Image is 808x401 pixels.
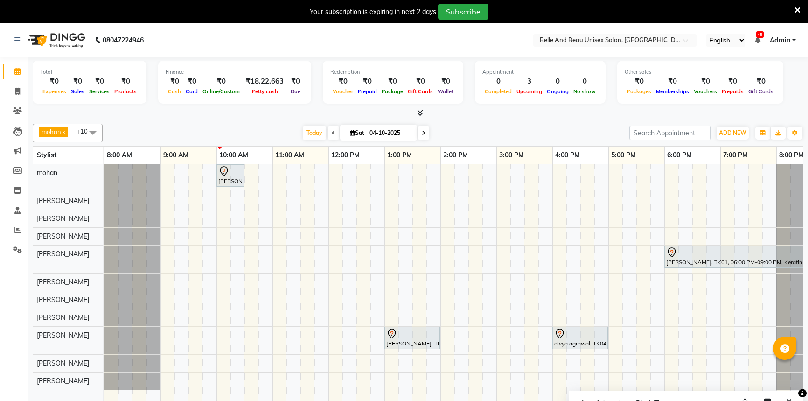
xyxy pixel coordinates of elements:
div: ₹0 [746,76,776,87]
span: Sales [69,88,87,95]
span: [PERSON_NAME] [37,313,89,322]
div: ₹0 [405,76,435,87]
span: [PERSON_NAME] [37,295,89,304]
span: Memberships [654,88,691,95]
a: 9:00 AM [161,148,191,162]
span: Services [87,88,112,95]
a: 3:00 PM [497,148,526,162]
div: ₹0 [719,76,746,87]
div: ₹0 [183,76,200,87]
span: ADD NEW [719,129,746,136]
span: +10 [77,127,95,135]
a: 10:00 AM [217,148,251,162]
iframe: chat widget [769,364,799,392]
span: [PERSON_NAME] [37,331,89,339]
span: Card [183,88,200,95]
a: 8:00 AM [104,148,134,162]
a: 7:00 PM [721,148,750,162]
span: Vouchers [691,88,719,95]
a: 12:00 PM [329,148,362,162]
div: ₹0 [330,76,355,87]
div: ₹0 [625,76,654,87]
a: 2:00 PM [441,148,470,162]
button: Subscribe [438,4,488,20]
span: Prepaid [355,88,379,95]
span: Expenses [40,88,69,95]
span: Ongoing [544,88,571,95]
span: Prepaids [719,88,746,95]
span: [PERSON_NAME] [37,377,89,385]
div: ₹0 [200,76,242,87]
div: ₹0 [435,76,456,87]
span: 45 [756,31,764,38]
div: ₹0 [69,76,87,87]
div: ₹0 [355,76,379,87]
span: mohan [42,128,61,135]
span: [PERSON_NAME] [37,232,89,240]
div: ₹0 [87,76,112,87]
span: Sat [348,129,367,136]
span: [PERSON_NAME] [37,214,89,223]
span: Petty cash [250,88,280,95]
a: 8:00 PM [777,148,806,162]
div: ₹0 [654,76,691,87]
div: divya agrawal, TK04, 04:00 PM-05:00 PM, kanpeki Kintsugi bond perfect treatment ([DEMOGRAPHIC_DATA]) [553,328,607,348]
a: 45 [755,36,760,44]
button: ADD NEW [717,127,749,140]
span: Online/Custom [200,88,242,95]
div: ₹0 [166,76,183,87]
span: Packages [625,88,654,95]
div: Redemption [330,68,456,76]
a: 6:00 PM [665,148,694,162]
a: 11:00 AM [273,148,306,162]
span: No show [571,88,598,95]
span: [PERSON_NAME] [37,359,89,367]
b: 08047224946 [103,27,144,53]
div: [PERSON_NAME], TK03, 01:00 PM-02:00 PM, Hair Care - Hair Cut ([DEMOGRAPHIC_DATA])30 - Adult Hair ... [385,328,439,348]
div: Your subscription is expiring in next 2 days [310,7,436,17]
input: Search Appointment [629,126,711,140]
span: Admin [770,35,790,45]
a: x [61,128,65,135]
span: Stylist [37,151,56,159]
div: 3 [514,76,544,87]
div: ₹0 [112,76,139,87]
div: ₹18,22,663 [242,76,287,87]
a: 5:00 PM [609,148,638,162]
span: Products [112,88,139,95]
div: Appointment [482,68,598,76]
div: Finance [166,68,304,76]
a: 1:00 PM [385,148,414,162]
span: Upcoming [514,88,544,95]
span: Completed [482,88,514,95]
span: Gift Cards [405,88,435,95]
input: 2025-10-04 [367,126,413,140]
span: [PERSON_NAME] [37,278,89,286]
span: Wallet [435,88,456,95]
div: ₹0 [287,76,304,87]
div: Other sales [625,68,776,76]
span: Gift Cards [746,88,776,95]
span: [PERSON_NAME] [37,197,89,205]
span: [PERSON_NAME] [37,250,89,258]
div: ₹0 [691,76,719,87]
div: [PERSON_NAME], TK02, 10:00 AM-10:30 AM, Hair Care - Hair Cut ([DEMOGRAPHIC_DATA])30 - Adult Hair ... [217,166,243,185]
span: Voucher [330,88,355,95]
span: mohan [37,169,57,177]
a: 4:00 PM [553,148,582,162]
div: Total [40,68,139,76]
div: 0 [482,76,514,87]
span: Due [288,88,303,95]
img: logo [24,27,88,53]
div: 0 [544,76,571,87]
span: Package [379,88,405,95]
div: ₹0 [379,76,405,87]
div: ₹0 [40,76,69,87]
span: Cash [166,88,183,95]
span: Today [303,126,326,140]
div: 0 [571,76,598,87]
